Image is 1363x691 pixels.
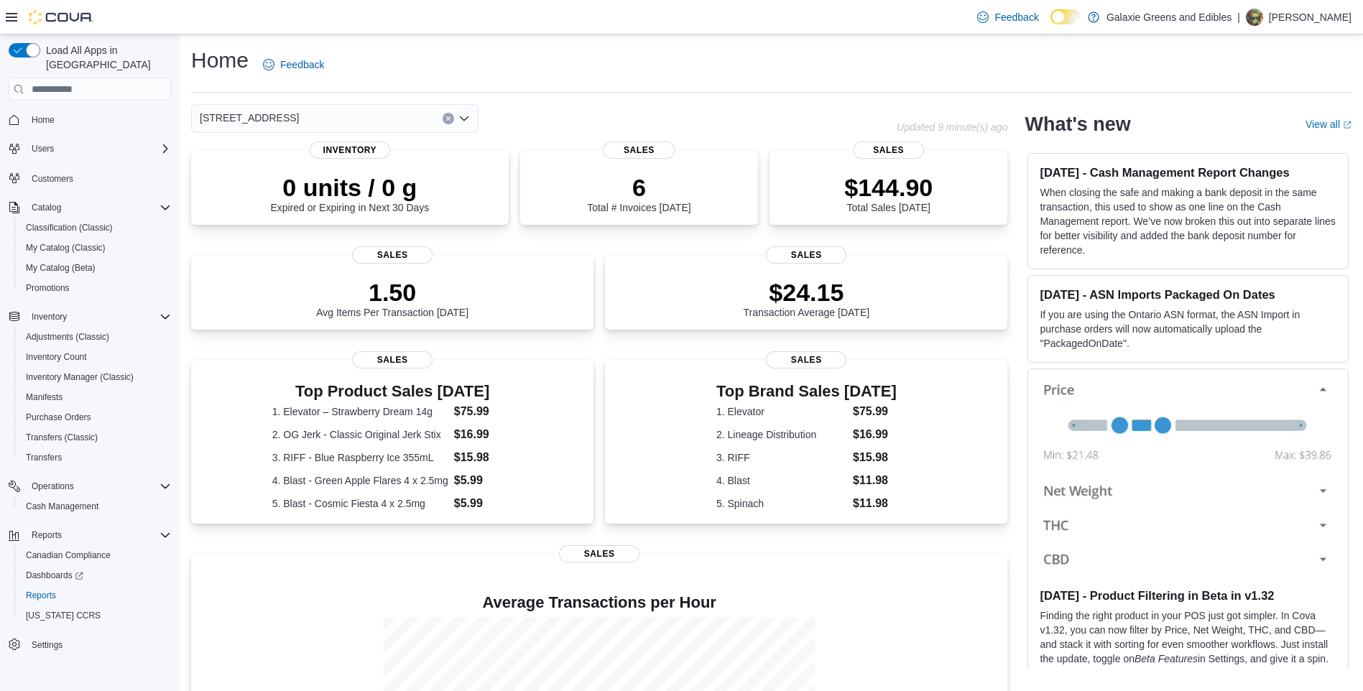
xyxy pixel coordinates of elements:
span: Settings [26,636,171,654]
span: Washington CCRS [20,607,171,624]
span: My Catalog (Beta) [26,262,96,274]
span: Adjustments (Classic) [26,331,109,343]
span: Classification (Classic) [20,219,171,236]
p: 6 [587,173,690,202]
a: Manifests [20,389,68,406]
span: My Catalog (Classic) [20,239,171,256]
input: Dark Mode [1050,9,1081,24]
span: Reports [26,527,171,544]
div: Terri Ganczar [1246,9,1263,26]
h3: Top Brand Sales [DATE] [716,383,897,400]
span: Inventory [32,311,67,323]
a: Canadian Compliance [20,547,116,564]
span: Promotions [26,282,70,294]
button: Reports [26,527,68,544]
button: My Catalog (Classic) [14,238,177,258]
p: 1.50 [316,278,468,307]
button: Operations [26,478,80,495]
button: Inventory Manager (Classic) [14,367,177,387]
a: Dashboards [20,567,89,584]
a: Home [26,111,60,129]
button: Home [3,109,177,130]
button: Reports [14,585,177,606]
span: [US_STATE] CCRS [26,610,101,621]
span: Home [32,114,55,126]
p: $24.15 [744,278,870,307]
button: Classification (Classic) [14,218,177,238]
a: Purchase Orders [20,409,97,426]
a: Reports [20,587,62,604]
button: Inventory [26,308,73,325]
span: Cash Management [26,501,98,512]
a: Inventory Count [20,348,93,366]
a: My Catalog (Beta) [20,259,101,277]
h3: [DATE] - Product Filtering in Beta in v1.32 [1040,588,1336,603]
a: Cash Management [20,498,104,515]
button: Catalog [26,199,67,216]
dd: $15.98 [454,449,513,466]
button: Purchase Orders [14,407,177,427]
span: Catalog [32,202,61,213]
span: Users [32,143,54,154]
div: Total Sales [DATE] [844,173,933,213]
span: Sales [559,545,639,562]
span: Customers [26,169,171,187]
p: 0 units / 0 g [270,173,429,202]
dt: 4. Blast [716,473,847,488]
dd: $16.99 [853,426,897,443]
dt: 1. Elevator [716,404,847,419]
span: Load All Apps in [GEOGRAPHIC_DATA] [40,43,171,72]
dt: 3. RIFF [716,450,847,465]
button: Settings [3,634,177,655]
span: Classification (Classic) [26,222,113,233]
span: Inventory Manager (Classic) [20,368,171,386]
button: [US_STATE] CCRS [14,606,177,626]
span: Inventory [310,142,390,159]
span: Inventory Manager (Classic) [26,371,134,383]
span: My Catalog (Beta) [20,259,171,277]
button: Adjustments (Classic) [14,327,177,347]
a: Feedback [971,3,1044,32]
span: Operations [32,481,74,492]
button: Inventory [3,307,177,327]
button: Clear input [443,113,454,124]
dd: $11.98 [853,472,897,489]
a: Transfers [20,449,68,466]
span: Transfers (Classic) [20,429,171,446]
span: Reports [26,590,56,601]
span: Inventory Count [26,351,87,363]
span: Adjustments (Classic) [20,328,171,345]
button: Promotions [14,278,177,298]
h3: Top Product Sales [DATE] [272,383,513,400]
dt: 4. Blast - Green Apple Flares 4 x 2.5mg [272,473,448,488]
span: Sales [604,142,675,159]
button: Inventory Count [14,347,177,367]
span: Feedback [994,10,1038,24]
h3: [DATE] - ASN Imports Packaged On Dates [1040,287,1336,302]
a: Settings [26,636,68,654]
button: Open list of options [458,113,470,124]
span: Inventory Count [20,348,171,366]
span: Transfers (Classic) [26,432,98,443]
button: Reports [3,525,177,545]
svg: External link [1343,121,1352,129]
a: Dashboards [14,565,177,585]
span: My Catalog (Classic) [26,242,106,254]
button: Users [3,139,177,159]
span: Settings [32,639,63,651]
dt: 5. Spinach [716,496,847,511]
span: Catalog [26,199,171,216]
span: Manifests [26,391,63,403]
button: Customers [3,167,177,188]
span: Reports [20,587,171,604]
span: Sales [352,351,433,368]
span: Dark Mode [1050,24,1051,25]
p: Updated 9 minute(s) ago [897,121,1007,133]
dt: 2. Lineage Distribution [716,427,847,442]
span: Canadian Compliance [20,547,171,564]
button: My Catalog (Beta) [14,258,177,278]
dd: $11.98 [853,495,897,512]
span: Cash Management [20,498,171,515]
dt: 2. OG Jerk - Classic Original Jerk Stix [272,427,448,442]
span: Dashboards [20,567,171,584]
